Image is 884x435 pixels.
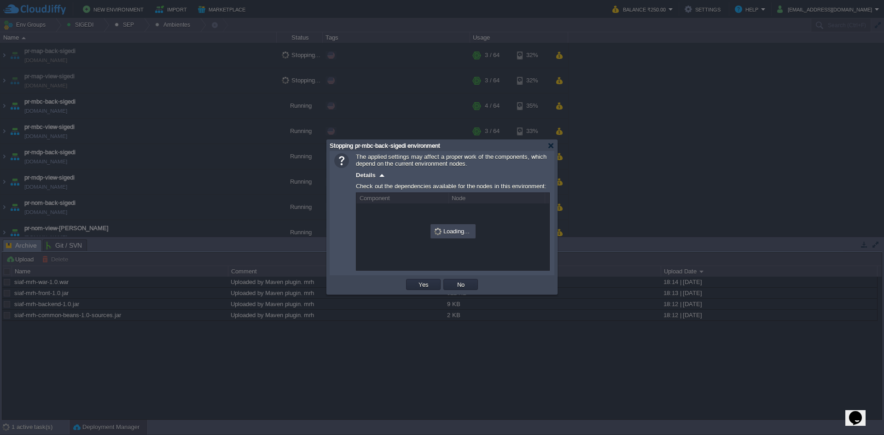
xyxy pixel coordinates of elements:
[416,280,431,289] button: Yes
[356,172,376,179] span: Details
[845,398,875,426] iframe: chat widget
[454,280,467,289] button: No
[431,225,475,238] div: Loading...
[356,180,550,192] div: Check out the dependencies available for the nodes in this environment:
[330,142,440,149] span: Stopping pr-mbc-back-sigedi environment
[356,153,547,167] span: The applied settings may affect a proper work of the components, which depend on the current envi...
